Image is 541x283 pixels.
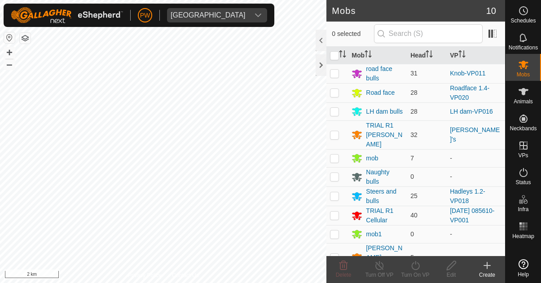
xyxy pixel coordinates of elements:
span: Animals [514,99,533,104]
th: Head [407,47,446,64]
a: Roadface 1.4-VP020 [450,84,489,101]
a: LH dam-VP016 [450,108,493,115]
span: Neckbands [510,126,537,131]
span: 31 [410,70,418,77]
div: Turn Off VP [361,271,397,279]
span: 0 [410,173,414,180]
div: TRIAL R1 [PERSON_NAME] [366,121,403,149]
span: Notifications [509,45,538,50]
span: Mobs [517,72,530,77]
td: - [446,243,505,272]
button: – [4,59,15,70]
button: Reset Map [4,32,15,43]
span: 0 [410,230,414,238]
span: Heatmap [512,234,534,239]
div: Create [469,271,505,279]
span: Status [515,180,531,185]
div: LH dam bulls [366,107,403,116]
span: 32 [410,131,418,138]
div: road face bulls [366,64,403,83]
a: Contact Us [172,271,198,279]
span: Schedules [510,18,536,23]
span: Delete [336,272,352,278]
div: Naughty bulls [366,168,403,186]
p-sorticon: Activate to sort [339,52,346,59]
p-sorticon: Activate to sort [426,52,433,59]
img: Gallagher Logo [11,7,123,23]
th: Mob [348,47,407,64]
td: - [446,167,505,186]
a: Hadleys 1.2-VP018 [450,188,485,204]
div: mob1 [366,230,382,239]
button: Map Layers [20,33,31,44]
div: Steers and bulls [366,187,403,206]
input: Search (S) [374,24,483,43]
span: VPs [518,153,528,158]
div: mob [366,154,378,163]
th: VP [446,47,505,64]
span: 28 [410,108,418,115]
a: Privacy Policy [128,271,162,279]
span: Help [518,272,529,277]
td: - [446,225,505,243]
div: TRIAL R1 Cellular [366,206,403,225]
span: 25 [410,192,418,199]
p-sorticon: Activate to sort [458,52,466,59]
span: 0 selected [332,29,374,39]
span: PW [140,11,150,20]
p-sorticon: Activate to sort [365,52,372,59]
span: 5 [410,254,414,261]
a: Knob-VP011 [450,70,485,77]
span: Kawhia Farm [167,8,249,22]
div: [GEOGRAPHIC_DATA] [171,12,246,19]
div: [PERSON_NAME] stragglers [366,243,403,272]
span: Infra [518,207,528,212]
span: 28 [410,89,418,96]
div: dropdown trigger [249,8,267,22]
span: 7 [410,155,414,162]
a: [PERSON_NAME]'s [450,126,500,143]
div: Road face [366,88,395,97]
td: - [446,149,505,167]
div: Turn On VP [397,271,433,279]
span: 40 [410,212,418,219]
span: 10 [486,4,496,18]
button: + [4,47,15,58]
h2: Mobs [332,5,486,16]
div: Edit [433,271,469,279]
a: [DATE] 085610-VP001 [450,207,494,224]
a: Help [506,256,541,281]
